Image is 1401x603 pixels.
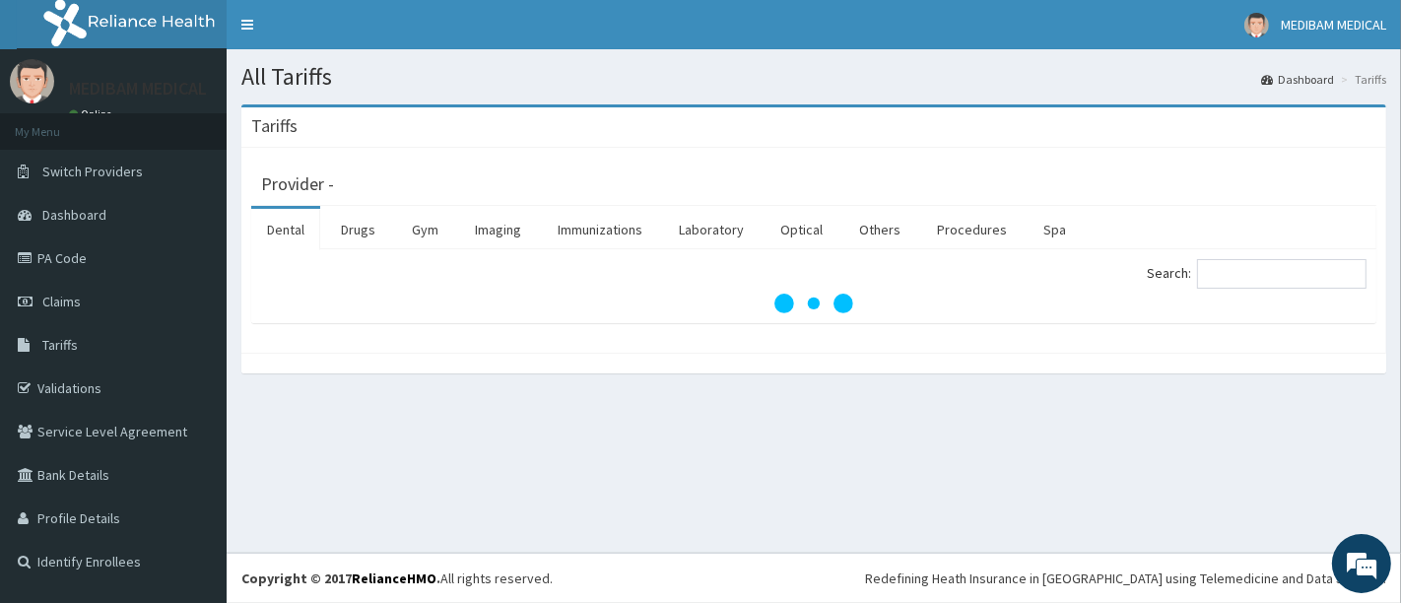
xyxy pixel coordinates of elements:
a: Others [843,209,916,250]
footer: All rights reserved. [227,553,1401,603]
svg: audio-loading [774,264,853,343]
h3: Tariffs [251,117,298,135]
a: Optical [765,209,838,250]
span: Claims [42,293,81,310]
h3: Provider - [261,175,334,193]
a: Laboratory [663,209,760,250]
a: RelianceHMO [352,569,436,587]
span: Dashboard [42,206,106,224]
p: MEDIBAM MEDICAL [69,80,207,98]
input: Search: [1197,259,1367,289]
a: Drugs [325,209,391,250]
a: Spa [1028,209,1082,250]
span: MEDIBAM MEDICAL [1281,16,1386,33]
div: Redefining Heath Insurance in [GEOGRAPHIC_DATA] using Telemedicine and Data Science! [865,569,1386,588]
img: User Image [1244,13,1269,37]
img: User Image [10,59,54,103]
a: Immunizations [542,209,658,250]
a: Online [69,107,116,121]
a: Imaging [459,209,537,250]
a: Procedures [921,209,1023,250]
span: Tariffs [42,336,78,354]
span: Switch Providers [42,163,143,180]
li: Tariffs [1336,71,1386,88]
h1: All Tariffs [241,64,1386,90]
strong: Copyright © 2017 . [241,569,440,587]
label: Search: [1147,259,1367,289]
a: Dental [251,209,320,250]
a: Gym [396,209,454,250]
a: Dashboard [1261,71,1334,88]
